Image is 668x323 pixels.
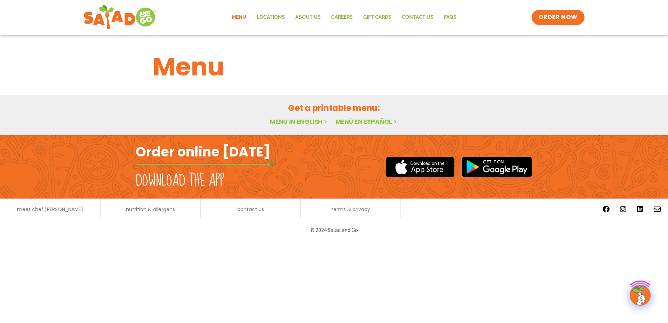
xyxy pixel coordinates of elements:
[136,171,224,191] h2: Download the app
[252,9,290,25] a: Locations
[397,9,439,25] a: Contact Us
[153,48,515,86] h1: Menu
[237,207,264,212] a: contact us
[532,10,584,25] a: ORDER NOW
[331,207,370,212] a: terms & privacy
[139,225,529,235] p: © 2024 Salad and Go
[83,3,157,31] img: new-SAG-logo-768×292
[136,143,270,160] h2: Order online [DATE]
[439,9,462,25] a: FAQs
[326,9,358,25] a: Careers
[539,13,578,22] span: ORDER NOW
[290,9,326,25] a: About Us
[386,156,454,178] img: appstore
[153,102,515,114] h2: Get a printable menu:
[226,9,462,25] nav: Menu
[226,9,252,25] a: Menu
[136,162,275,166] img: fork
[126,207,175,212] a: nutrition & allergens
[17,207,83,212] a: meet chef [PERSON_NAME]
[358,9,397,25] a: GIFT CARDS
[270,117,328,126] a: Menu in English
[461,156,532,177] img: google_play
[335,117,398,126] a: Menú en español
